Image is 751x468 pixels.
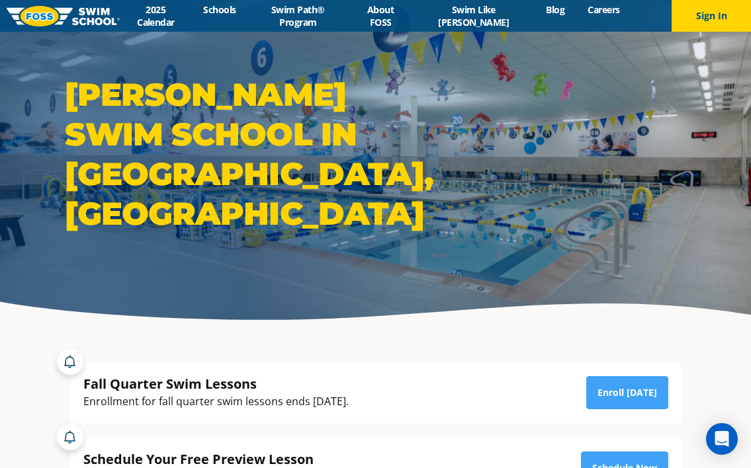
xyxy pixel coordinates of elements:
div: Schedule Your Free Preview Lesson [83,450,560,468]
a: Swim Path® Program [247,3,349,28]
a: Schools [192,3,247,16]
div: Enrollment for fall quarter swim lessons ends [DATE]. [83,393,349,410]
a: Enroll [DATE] [586,376,668,409]
img: FOSS Swim School Logo [7,6,120,26]
a: Swim Like [PERSON_NAME] [413,3,535,28]
a: 2025 Calendar [120,3,192,28]
a: Blog [535,3,576,16]
a: Careers [576,3,631,16]
h1: [PERSON_NAME] Swim School in [GEOGRAPHIC_DATA], [GEOGRAPHIC_DATA] [65,75,369,233]
div: Fall Quarter Swim Lessons [83,375,349,393]
div: Open Intercom Messenger [706,423,738,455]
a: About FOSS [349,3,413,28]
